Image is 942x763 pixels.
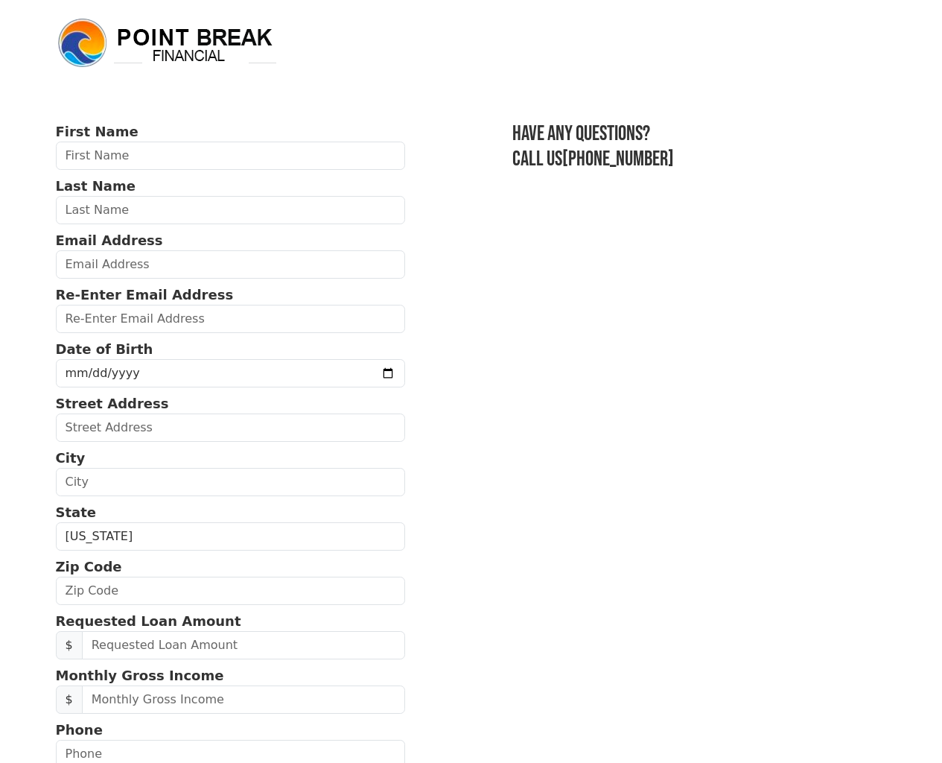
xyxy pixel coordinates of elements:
strong: Phone [56,722,103,738]
input: Email Address [56,250,406,279]
img: logo.png [56,16,279,70]
strong: Zip Code [56,559,122,574]
strong: Requested Loan Amount [56,613,241,629]
h3: Have any questions? [512,121,886,147]
strong: Date of Birth [56,341,153,357]
strong: Email Address [56,232,163,248]
input: Requested Loan Amount [82,631,405,659]
input: First Name [56,142,406,170]
input: Zip Code [56,577,406,605]
input: Monthly Gross Income [82,686,405,714]
strong: First Name [56,124,139,139]
input: City [56,468,406,496]
span: $ [56,631,83,659]
a: [PHONE_NUMBER] [562,147,674,171]
h3: Call us [512,147,886,172]
strong: Last Name [56,178,136,194]
strong: City [56,450,86,466]
strong: Street Address [56,396,169,411]
p: Monthly Gross Income [56,665,406,686]
input: Re-Enter Email Address [56,305,406,333]
input: Street Address [56,414,406,442]
input: Last Name [56,196,406,224]
span: $ [56,686,83,714]
strong: State [56,504,97,520]
strong: Re-Enter Email Address [56,287,234,303]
